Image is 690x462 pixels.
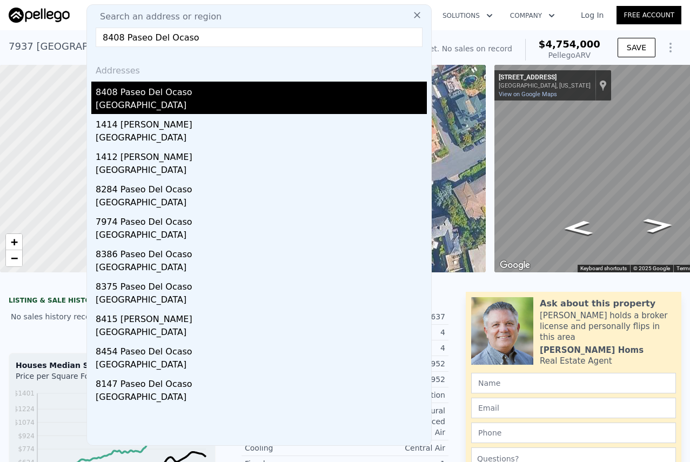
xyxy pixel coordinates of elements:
a: Show location on map [599,79,607,91]
div: Central Air [345,443,446,453]
div: [GEOGRAPHIC_DATA] [96,261,427,276]
button: Solutions [434,6,501,25]
input: Enter an address, city, region, neighborhood or zip code [96,28,423,47]
div: Houses Median Sale [16,360,209,371]
div: [GEOGRAPHIC_DATA] [96,131,427,146]
div: 8415 [PERSON_NAME] [96,309,427,326]
span: Search an address or region [91,10,222,23]
tspan: $1074 [14,419,35,426]
div: 1412 [PERSON_NAME] [96,146,427,164]
div: Cooling [245,443,345,453]
div: [GEOGRAPHIC_DATA] [96,326,427,341]
div: 8386 Paseo Del Ocaso [96,244,427,261]
div: Off Market. No sales on record [398,43,512,54]
div: Ask about this property [540,297,655,310]
a: Log In [568,10,617,21]
div: 8284 Paseo Del Ocaso [96,179,427,196]
input: Phone [471,423,676,443]
div: [GEOGRAPHIC_DATA] [96,196,427,211]
div: [GEOGRAPHIC_DATA] [96,358,427,373]
img: Google [497,258,533,272]
a: Free Account [617,6,681,24]
span: © 2025 Google [633,265,670,271]
div: LISTING & SALE HISTORY [9,296,216,307]
div: [GEOGRAPHIC_DATA] [96,391,427,406]
div: Pellego ARV [539,50,600,61]
path: Go East, Hypatia Way [631,215,686,237]
div: [GEOGRAPHIC_DATA] [96,293,427,309]
a: View on Google Maps [499,91,557,98]
div: [GEOGRAPHIC_DATA] [96,229,427,244]
div: [GEOGRAPHIC_DATA] [96,164,427,179]
div: [GEOGRAPHIC_DATA] [96,99,427,114]
div: Addresses [91,56,427,82]
span: − [11,251,18,265]
path: Go West, Hypatia Way [551,217,605,239]
tspan: $924 [18,432,35,440]
a: Zoom in [6,234,22,250]
a: Zoom out [6,250,22,266]
button: SAVE [618,38,655,57]
div: No sales history record for this property. [9,307,216,326]
div: [GEOGRAPHIC_DATA], [US_STATE] [499,82,591,89]
tspan: $774 [18,445,35,453]
div: 8408 Paseo Del Ocaso [96,82,427,99]
a: Open this area in Google Maps (opens a new window) [497,258,533,272]
div: [PERSON_NAME] holds a broker license and personally flips in this area [540,310,676,343]
span: + [11,235,18,249]
div: 8147 Paseo Del Ocaso [96,373,427,391]
div: Real Estate Agent [540,356,612,366]
div: 8375 Paseo Del Ocaso [96,276,427,293]
button: Keyboard shortcuts [580,265,627,272]
div: [PERSON_NAME] Homs [540,345,644,356]
button: Company [501,6,564,25]
span: $4,754,000 [539,38,600,50]
input: Name [471,373,676,393]
div: [STREET_ADDRESS] [499,73,591,82]
div: 7937 [GEOGRAPHIC_DATA] , [GEOGRAPHIC_DATA] , CA 92037 [9,39,301,54]
div: Price per Square Foot [16,371,112,388]
input: Email [471,398,676,418]
img: Pellego [9,8,70,23]
button: Show Options [660,37,681,58]
div: 8454 Paseo Del Ocaso [96,341,427,358]
tspan: $1224 [14,405,35,413]
div: 7974 Paseo Del Ocaso [96,211,427,229]
div: 1414 [PERSON_NAME] [96,114,427,131]
tspan: $1401 [14,390,35,397]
